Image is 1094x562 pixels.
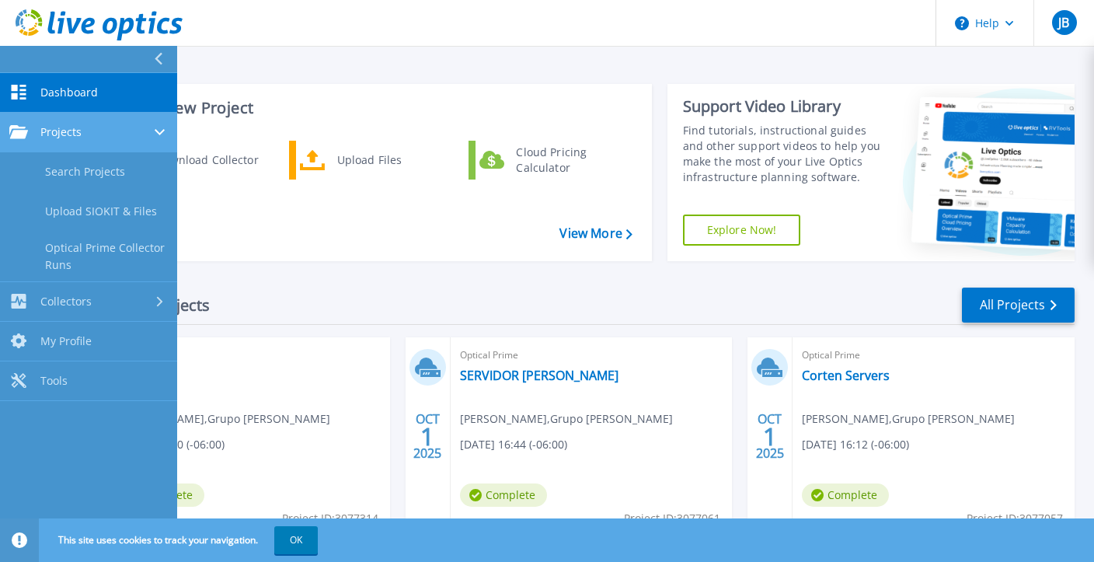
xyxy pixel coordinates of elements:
span: Tools [40,374,68,388]
h3: Start a New Project [110,99,632,117]
span: [DATE] 16:44 (-06:00) [460,436,567,453]
span: Project ID: 3077061 [624,510,720,527]
div: OCT 2025 [755,408,785,465]
div: Cloud Pricing Calculator [508,145,623,176]
span: 1 [763,430,777,443]
span: [PERSON_NAME] , Grupo [PERSON_NAME] [117,410,330,428]
span: This site uses cookies to track your navigation. [43,526,318,554]
a: Download Collector [110,141,269,180]
a: SERVIDOR [PERSON_NAME] [460,368,618,383]
a: View More [559,226,632,241]
div: Support Video Library [683,96,886,117]
span: My Profile [40,334,92,348]
span: Project ID: 3077314 [282,510,378,527]
a: Explore Now! [683,215,801,246]
button: OK [274,526,318,554]
span: Optical Prime [460,347,723,364]
span: Projects [40,125,82,139]
span: Dashboard [40,86,98,99]
span: [DATE] 16:12 (-06:00) [802,436,909,453]
span: [PERSON_NAME] , Grupo [PERSON_NAME] [802,410,1015,428]
div: Download Collector [148,145,265,176]
div: OCT 2025 [413,408,442,465]
a: Corten Servers [802,368,890,383]
span: [PERSON_NAME] , Grupo [PERSON_NAME] [460,410,673,428]
span: 1 [420,430,434,443]
span: Complete [802,483,889,507]
span: Optical Prime [117,347,381,364]
a: Cloud Pricing Calculator [469,141,628,180]
span: Optical Prime [802,347,1065,364]
div: Find tutorials, instructional guides and other support videos to help you make the most of your L... [683,123,886,185]
a: All Projects [962,288,1075,323]
span: Project ID: 3077057 [967,510,1063,527]
span: JB [1058,16,1069,29]
span: Collectors [40,295,92,309]
a: Upload Files [289,141,448,180]
span: Complete [460,483,547,507]
div: Upload Files [329,145,444,176]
